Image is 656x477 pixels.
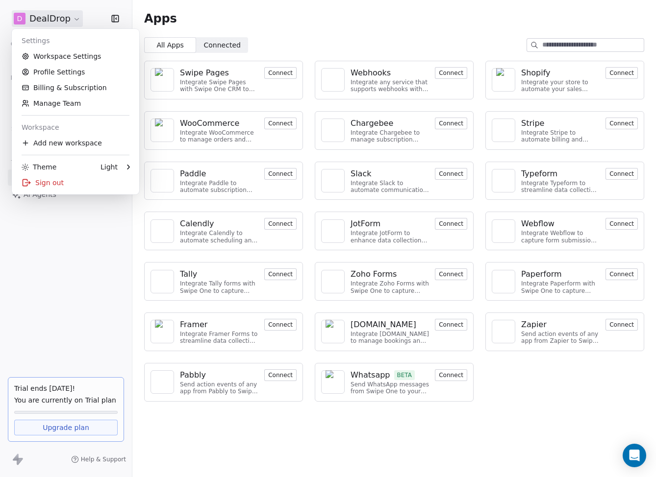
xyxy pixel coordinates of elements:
div: Add new workspace [16,135,135,151]
div: Theme [22,162,56,172]
div: Sign out [16,175,135,191]
div: Settings [16,33,135,48]
a: Billing & Subscription [16,80,135,95]
a: Workspace Settings [16,48,135,64]
a: Profile Settings [16,64,135,80]
div: Light [101,162,118,172]
a: Manage Team [16,95,135,111]
div: Workspace [16,119,135,135]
